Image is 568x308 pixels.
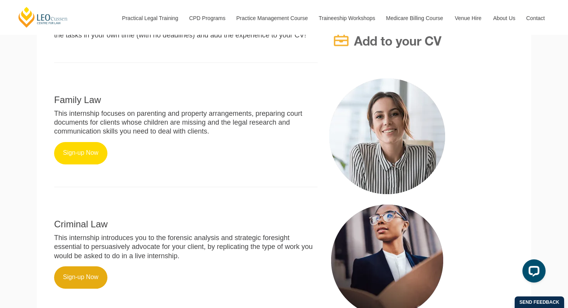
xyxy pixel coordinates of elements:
h2: Family Law [54,95,318,105]
a: [PERSON_NAME] Centre for Law [17,6,69,28]
a: Medicare Billing Course [380,2,449,35]
iframe: LiveChat chat widget [516,256,549,289]
p: This internship focuses on parenting and property arrangements, preparing court documents for cli... [54,109,318,136]
h2: Criminal Law [54,219,318,229]
a: Venue Hire [449,2,487,35]
a: Sign-up Now [54,142,107,164]
a: Traineeship Workshops [313,2,380,35]
a: Sign-up Now [54,266,107,289]
a: Contact [520,2,551,35]
a: Practical Legal Training [116,2,184,35]
a: CPD Programs [183,2,230,35]
p: This internship introduces you to the forensic analysis and strategic foresight essential to pers... [54,234,318,261]
a: About Us [487,2,520,35]
a: Practice Management Course [231,2,313,35]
